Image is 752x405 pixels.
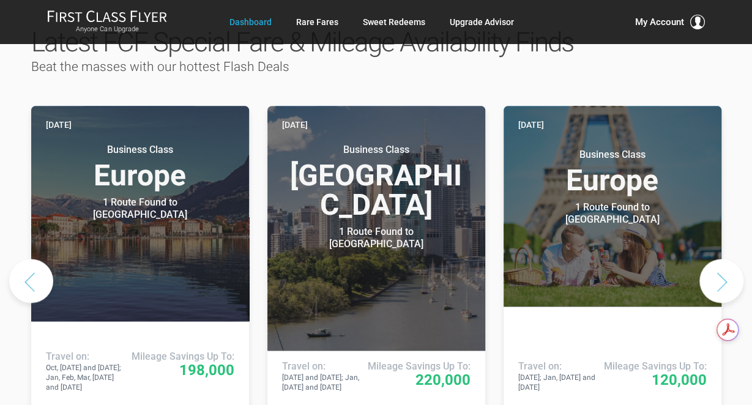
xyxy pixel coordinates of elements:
a: First Class FlyerAnyone Can Upgrade [47,10,167,34]
time: [DATE] [282,118,308,132]
h3: Europe [518,149,707,195]
small: Business Class [64,144,217,156]
a: Rare Fares [296,11,338,33]
div: 1 Route Found to [GEOGRAPHIC_DATA] [64,196,217,221]
button: Previous slide [9,259,53,303]
button: My Account [635,15,705,29]
small: Business Class [300,144,453,156]
a: Dashboard [229,11,272,33]
a: Sweet Redeems [363,11,425,33]
small: Business Class [536,149,689,161]
a: Upgrade Advisor [450,11,514,33]
div: 1 Route Found to [GEOGRAPHIC_DATA] [536,201,689,226]
time: [DATE] [46,118,72,132]
button: Next slide [699,259,743,303]
h3: [GEOGRAPHIC_DATA] [282,144,471,220]
div: 1 Route Found to [GEOGRAPHIC_DATA] [300,226,453,250]
h3: Europe [46,144,234,190]
img: First Class Flyer [47,10,167,23]
time: [DATE] [518,118,544,132]
span: Beat the masses with our hottest Flash Deals [31,59,289,74]
span: My Account [635,15,684,29]
small: Anyone Can Upgrade [47,25,167,34]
